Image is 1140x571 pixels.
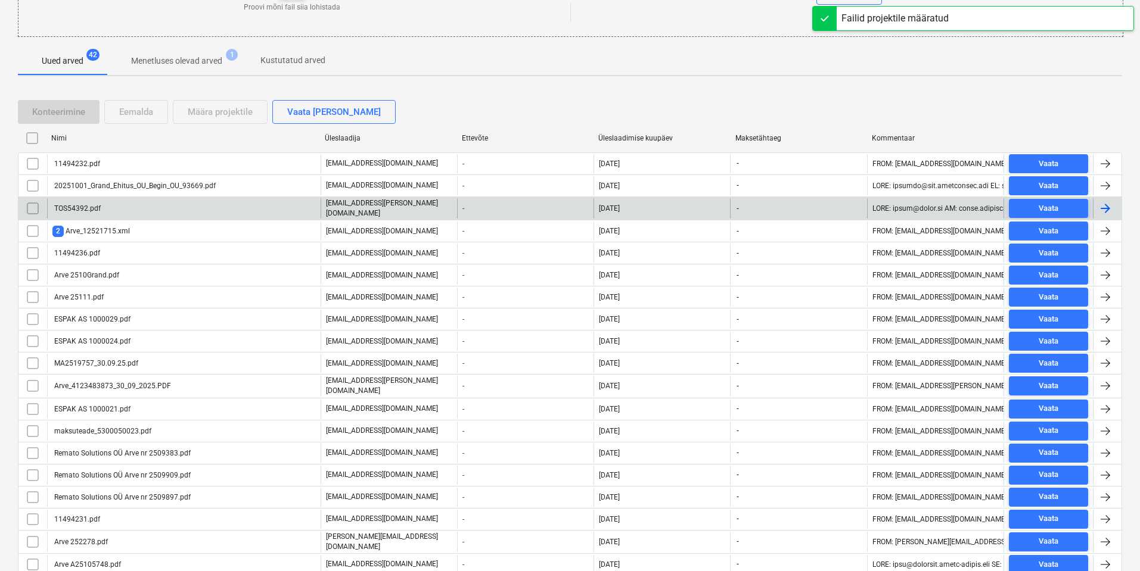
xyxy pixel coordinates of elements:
p: [EMAIL_ADDRESS][DOMAIN_NAME] [326,314,438,324]
span: - [735,514,740,524]
div: Vaata [1039,490,1058,504]
span: - [735,336,740,347]
div: - [457,332,594,351]
div: [DATE] [599,249,620,257]
div: Remato Solutions OÜ Arve nr 2509383.pdf [52,449,191,457]
div: - [457,244,594,263]
p: [EMAIL_ADDRESS][DOMAIN_NAME] [326,336,438,347]
div: Vaata [1039,379,1058,393]
iframe: Chat Widget [1080,514,1140,571]
div: ESPAK AS 1000029.pdf [52,315,131,323]
div: Vaata [1039,468,1058,482]
div: Vaata [1039,157,1058,171]
span: - [735,426,740,436]
button: Vaata [1009,310,1088,329]
div: [DATE] [599,160,620,168]
div: Arve_12521715.xml [52,226,130,237]
div: Vaata [1039,446,1058,460]
div: Vaata [1039,291,1058,304]
button: Vaata [1009,266,1088,285]
div: - [457,288,594,307]
div: [DATE] [599,427,620,435]
div: [DATE] [599,204,620,213]
p: Kustutatud arved [260,54,325,67]
div: ESPAK AS 1000021.pdf [52,405,131,413]
span: - [735,270,740,280]
div: - [457,488,594,507]
span: - [735,180,740,191]
span: - [735,448,740,458]
button: Vaata [1009,288,1088,307]
button: Vaata [1009,488,1088,507]
p: [EMAIL_ADDRESS][DOMAIN_NAME] [326,158,438,169]
div: Arve_4123483873_30_09_2025.PDF [52,382,171,390]
div: Üleslaadimise kuupäev [598,134,726,142]
div: Arve 25111.pdf [52,293,104,301]
div: [DATE] [599,271,620,279]
p: [EMAIL_ADDRESS][PERSON_NAME][DOMAIN_NAME] [326,376,452,396]
p: [EMAIL_ADDRESS][DOMAIN_NAME] [326,426,438,436]
div: - [457,354,594,373]
div: Üleslaadija [325,134,452,142]
p: [EMAIL_ADDRESS][PERSON_NAME][DOMAIN_NAME] [326,198,452,219]
button: Vaata [1009,422,1088,441]
span: - [735,248,740,258]
span: 2 [52,226,64,237]
div: - [457,422,594,441]
button: Vaata [1009,400,1088,419]
div: Arve 252278.pdf [52,538,108,546]
div: Vaata [1039,357,1058,370]
span: 42 [86,49,100,61]
div: MA2519757_30.09.25.pdf [52,359,138,367]
button: Vaata [1009,466,1088,485]
div: [DATE] [599,538,620,546]
div: Remato Solutions OÜ Arve nr 2509897.pdf [52,493,191,501]
p: [EMAIL_ADDRESS][DOMAIN_NAME] [326,559,438,569]
div: 11494231.pdf [52,515,100,523]
div: Vaata [1039,512,1058,526]
div: - [457,532,594,552]
span: - [735,292,740,302]
div: [DATE] [599,560,620,569]
p: [EMAIL_ADDRESS][DOMAIN_NAME] [326,448,438,458]
div: Vaata [1039,424,1058,438]
div: 11494232.pdf [52,160,100,168]
span: - [735,470,740,480]
div: [DATE] [599,449,620,457]
span: - [735,492,740,502]
div: Vaata [1039,224,1058,238]
div: ESPAK AS 1000024.pdf [52,337,131,345]
span: - [735,226,740,236]
div: [DATE] [599,337,620,345]
div: Ettevõte [462,134,589,142]
div: [DATE] [599,182,620,190]
span: - [735,404,740,414]
p: [EMAIL_ADDRESS][DOMAIN_NAME] [326,270,438,280]
p: [EMAIL_ADDRESS][DOMAIN_NAME] [326,404,438,414]
div: - [457,221,594,241]
span: - [735,559,740,569]
div: Vaata [1039,402,1058,416]
div: - [457,510,594,529]
div: Vaata [1039,179,1058,193]
div: Failid projektile määratud [841,11,949,26]
button: Vaata [1009,199,1088,218]
div: [DATE] [599,471,620,479]
button: Vaata [1009,444,1088,463]
div: Vaata [1039,535,1058,548]
span: - [735,314,740,324]
div: - [457,266,594,285]
div: [DATE] [599,382,620,390]
p: [EMAIL_ADDRESS][DOMAIN_NAME] [326,180,438,191]
div: Vaata [1039,202,1058,216]
div: TOS54392.pdf [52,204,101,213]
div: - [457,176,594,195]
button: Vaata [1009,221,1088,241]
div: [DATE] [599,493,620,501]
button: Vaata [1009,332,1088,351]
div: - [457,400,594,419]
button: Vaata [1009,176,1088,195]
button: Vaata [1009,376,1088,395]
div: - [457,376,594,396]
